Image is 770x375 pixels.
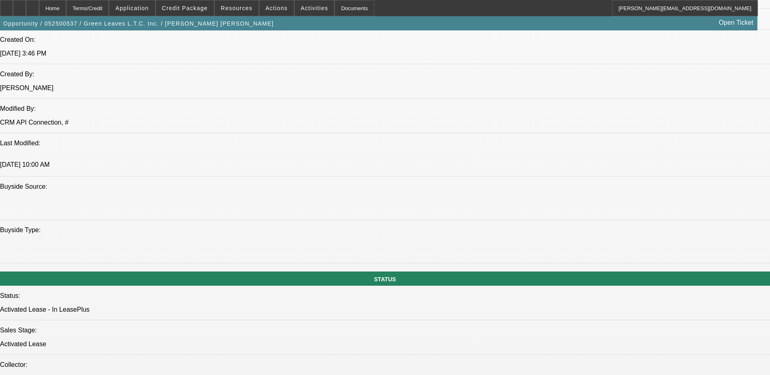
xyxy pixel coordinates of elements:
[215,0,259,16] button: Resources
[162,5,208,11] span: Credit Package
[295,0,334,16] button: Activities
[259,0,294,16] button: Actions
[115,5,149,11] span: Application
[221,5,252,11] span: Resources
[374,276,396,282] span: STATUS
[109,0,155,16] button: Application
[156,0,214,16] button: Credit Package
[265,5,288,11] span: Actions
[3,20,274,27] span: Opportunity / 052500537 / Green Leaves L.T.C. Inc. / [PERSON_NAME] [PERSON_NAME]
[301,5,328,11] span: Activities
[716,16,757,30] a: Open Ticket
